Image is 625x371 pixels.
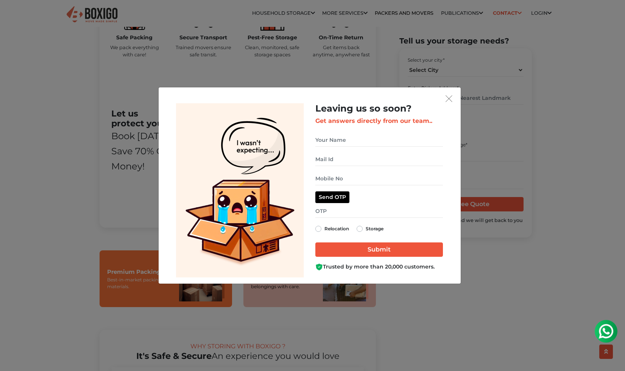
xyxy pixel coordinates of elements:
[315,205,443,218] input: OTP
[315,263,323,271] img: Boxigo Customer Shield
[8,8,23,23] img: whatsapp-icon.svg
[176,103,304,278] img: Lead Welcome Image
[315,191,349,203] button: Send OTP
[315,133,443,147] input: Your Name
[315,242,443,257] input: Submit
[366,224,383,233] label: Storage
[446,95,452,102] img: exit
[315,153,443,166] input: Mail Id
[324,224,349,233] label: Relocation
[315,103,443,114] h2: Leaving us so soon?
[315,263,443,271] div: Trusted by more than 20,000 customers.
[315,172,443,185] input: Mobile No
[315,117,443,124] h3: Get answers directly from our team..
